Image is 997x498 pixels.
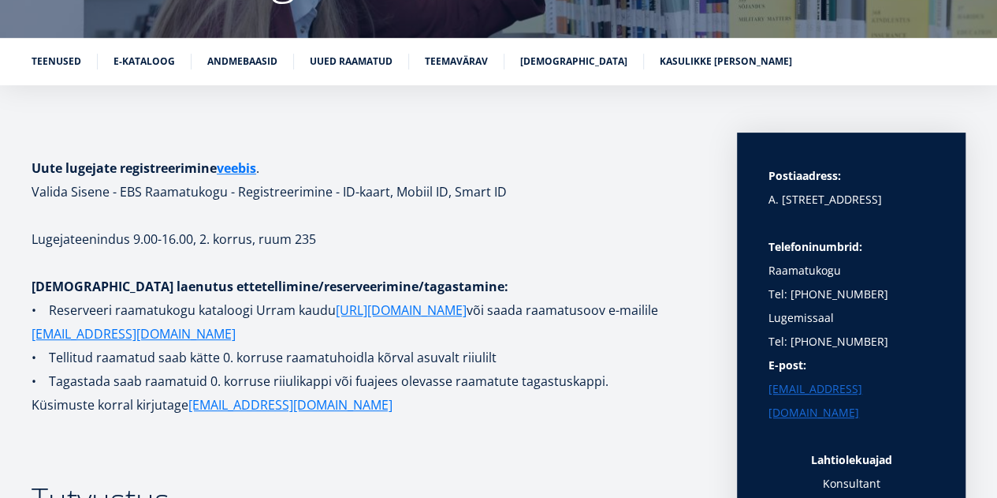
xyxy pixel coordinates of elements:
[32,156,705,204] h1: . Valida Sisene - EBS Raamatukogu - Registreerimine - ID-kaart, Mobiil ID, Smart ID
[32,322,236,346] a: [EMAIL_ADDRESS][DOMAIN_NAME]
[32,227,705,251] p: Lugejateenindus 9.00-16.00, 2. korrus, ruum 235
[32,298,705,346] p: • Reserveeri raamatukogu kataloogi Urram kaudu või saada raamatusoov e-mailile
[768,283,934,330] p: Tel: [PHONE_NUMBER] Lugemissaal
[336,298,467,322] a: [URL][DOMAIN_NAME]
[768,235,934,283] p: Raamatukogu
[520,54,627,69] a: [DEMOGRAPHIC_DATA]
[310,54,392,69] a: Uued raamatud
[768,330,934,354] p: Tel: [PHONE_NUMBER]
[768,188,934,212] p: A. [STREET_ADDRESS]
[32,278,508,295] strong: [DEMOGRAPHIC_DATA] laenutus ettetellimine/reserveerimine/tagastamine:
[768,358,806,373] strong: E-post:
[32,54,81,69] a: Teenused
[217,156,256,180] a: veebis
[425,54,488,69] a: Teemavärav
[32,369,705,393] p: • Tagastada saab raamatuid 0. korruse riiulikappi või fuajees olevasse raamatute tagastuskappi.
[660,54,792,69] a: Kasulikke [PERSON_NAME]
[188,393,392,417] a: [EMAIL_ADDRESS][DOMAIN_NAME]
[113,54,175,69] a: E-kataloog
[768,377,934,425] a: [EMAIL_ADDRESS][DOMAIN_NAME]
[32,346,705,369] p: • Tellitud raamatud saab kätte 0. korruse raamatuhoidla kõrval asuvalt riiulilt
[768,168,841,183] strong: Postiaadress:
[811,452,892,467] strong: Lahtiolekuajad
[207,54,277,69] a: Andmebaasid
[32,393,705,417] p: Küsimuste korral kirjutage
[32,159,256,177] strong: Uute lugejate registreerimine
[768,239,862,254] strong: Telefoninumbrid:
